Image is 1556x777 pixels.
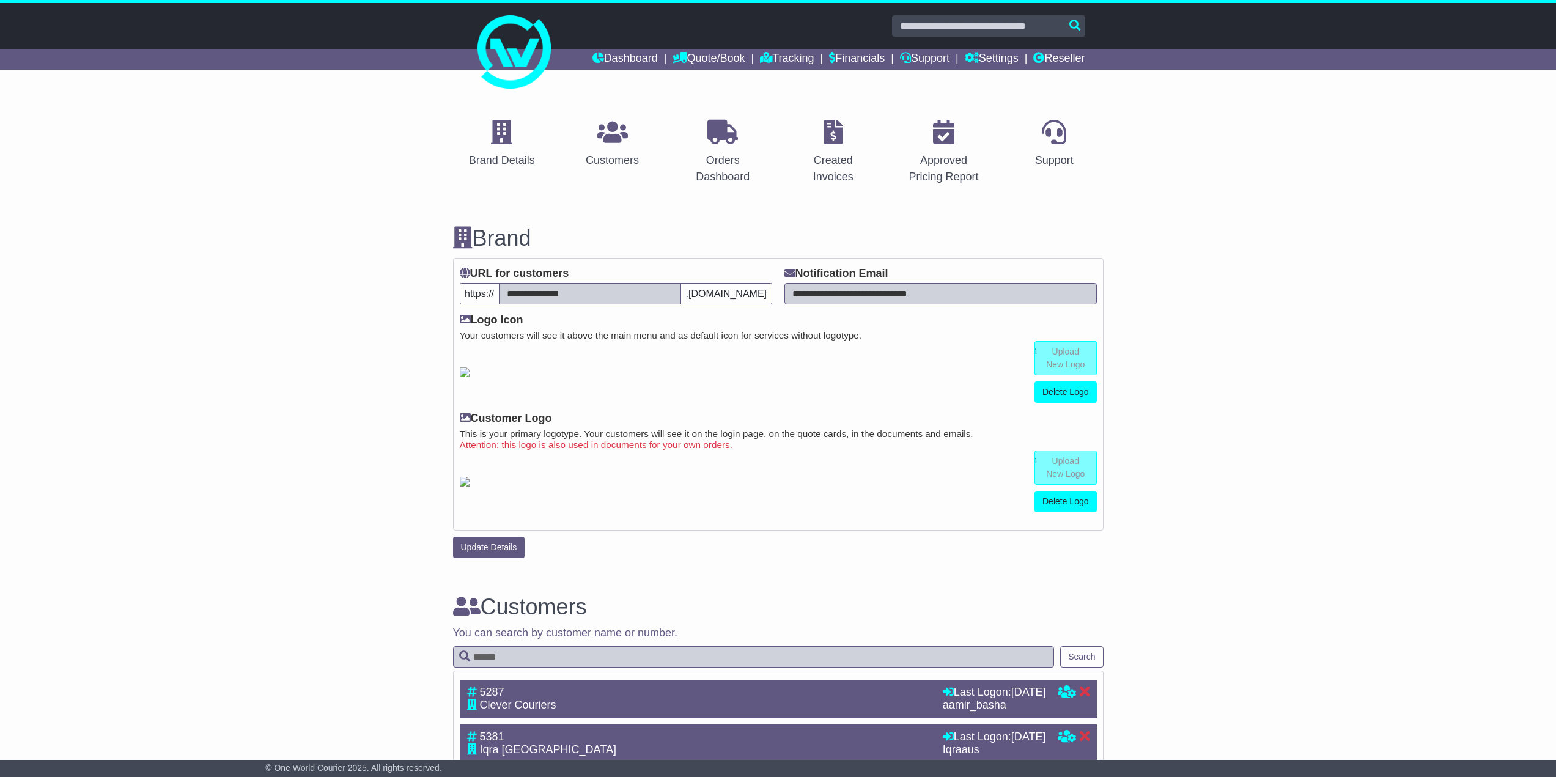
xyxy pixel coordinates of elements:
span: 5287 [480,686,504,698]
h3: Brand [453,226,1104,251]
a: Upload New Logo [1034,341,1097,375]
a: Support [1027,116,1082,173]
div: Orders Dashboard [682,152,764,185]
span: Iqra [GEOGRAPHIC_DATA] [480,743,616,756]
label: Customer Logo [460,412,552,425]
a: Delete Logo [1034,491,1097,512]
div: Last Logon: [943,731,1046,744]
span: [DATE] [1011,686,1046,698]
a: Delete Logo [1034,381,1097,403]
span: .[DOMAIN_NAME] [680,283,772,304]
button: Search [1060,646,1103,668]
a: Approved Pricing Report [894,116,993,190]
p: You can search by customer name or number. [453,627,1104,640]
span: https:// [460,283,500,304]
a: Settings [965,49,1019,70]
span: © One World Courier 2025. All rights reserved. [265,763,442,773]
img: GetCustomerLogo [460,477,470,487]
button: Update Details [453,537,525,558]
a: Support [900,49,949,70]
a: Financials [829,49,885,70]
div: Approved Pricing Report [902,152,985,185]
label: Notification Email [784,267,888,281]
a: Orders Dashboard [674,116,772,190]
h3: Customers [453,595,1104,619]
span: Clever Couriers [480,699,556,711]
div: Created Invoices [792,152,875,185]
a: Reseller [1033,49,1085,70]
a: Quote/Book [673,49,745,70]
label: Logo Icon [460,314,523,327]
a: Upload New Logo [1034,451,1097,485]
div: Brand Details [469,152,535,169]
a: Created Invoices [784,116,883,190]
div: aamir_basha [943,699,1046,712]
img: GetResellerIconLogo [460,367,470,377]
a: Tracking [760,49,814,70]
a: Dashboard [592,49,658,70]
small: This is your primary logotype. Your customers will see it on the login page, on the quote cards, ... [460,429,1097,440]
div: Last Logon: [943,686,1046,699]
label: URL for customers [460,267,569,281]
small: Attention: this logo is also used in documents for your own orders. [460,440,1097,451]
div: Iqraaus [943,743,1046,757]
div: Support [1035,152,1074,169]
span: 5381 [480,731,504,743]
div: Customers [586,152,639,169]
small: Your customers will see it above the main menu and as default icon for services without logotype. [460,330,1097,341]
span: [DATE] [1011,731,1046,743]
